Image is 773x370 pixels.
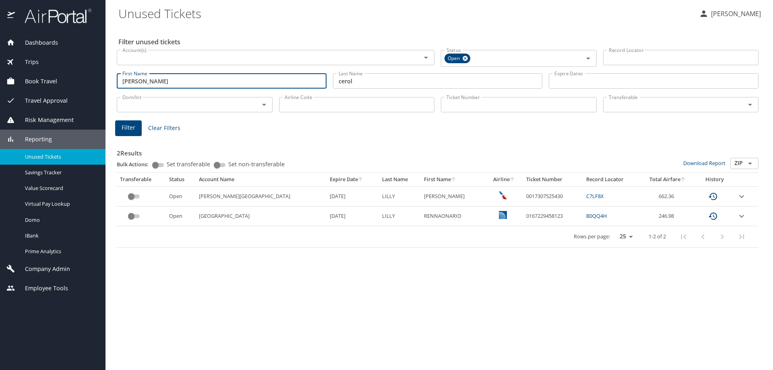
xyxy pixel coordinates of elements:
button: sort [510,177,515,182]
th: Airline [486,173,523,186]
p: Rows per page: [574,234,610,239]
td: [DATE] [327,186,379,206]
td: LILLY [379,186,421,206]
td: 662.36 [640,186,696,206]
td: [GEOGRAPHIC_DATA] [196,207,327,226]
button: sort [680,177,686,182]
button: sort [358,177,364,182]
th: First Name [421,173,486,186]
button: [PERSON_NAME] [696,6,764,21]
button: Clear Filters [145,121,184,136]
td: [PERSON_NAME][GEOGRAPHIC_DATA] [196,186,327,206]
th: Status [166,173,196,186]
button: Open [420,52,432,63]
span: Set transferable [167,161,210,167]
td: 0167229458123 [523,207,583,226]
img: United Airlines [499,211,507,219]
td: 0017307525430 [523,186,583,206]
span: Prime Analytics [25,248,96,255]
img: American Airlines [499,191,507,199]
span: Dashboards [15,38,58,47]
td: RENNAONARIO [421,207,486,226]
td: LILLY [379,207,421,226]
span: Trips [15,58,39,66]
span: Open [444,54,465,63]
th: Total Airfare [640,173,696,186]
button: Open [258,99,270,110]
img: airportal-logo.png [16,8,91,24]
h3: 2 Results [117,144,759,158]
span: Domo [25,216,96,224]
span: Travel Approval [15,96,68,105]
span: Risk Management [15,116,74,124]
span: Virtual Pay Lookup [25,200,96,208]
span: Unused Tickets [25,153,96,161]
h1: Unused Tickets [118,1,692,26]
button: Open [744,99,756,110]
button: expand row [737,192,746,201]
button: Open [744,158,756,169]
span: Set non-transferable [228,161,285,167]
select: rows per page [613,231,636,243]
th: Account Name [196,173,327,186]
a: B0QQ4H [586,212,607,219]
th: Ticket Number [523,173,583,186]
span: Clear Filters [148,123,180,133]
img: icon-airportal.png [7,8,16,24]
span: IBank [25,232,96,240]
th: Expire Date [327,173,379,186]
button: Open [583,53,594,64]
td: Open [166,207,196,226]
div: Open [444,54,470,63]
th: Last Name [379,173,421,186]
td: [PERSON_NAME] [421,186,486,206]
span: Savings Tracker [25,169,96,176]
span: Employee Tools [15,284,68,293]
p: [PERSON_NAME] [709,9,761,19]
span: Filter [122,123,135,133]
a: C7LF8X [586,192,604,200]
th: Record Locator [583,173,640,186]
button: sort [451,177,457,182]
span: Company Admin [15,265,70,273]
td: Open [166,186,196,206]
th: History [696,173,733,186]
p: Bulk Actions: [117,161,155,168]
p: 1-2 of 2 [649,234,666,239]
td: [DATE] [327,207,379,226]
table: custom pagination table [117,173,759,248]
div: Transferable [120,176,163,183]
button: expand row [737,211,746,221]
span: Value Scorecard [25,184,96,192]
td: 246.98 [640,207,696,226]
h2: Filter unused tickets [118,35,760,48]
span: Book Travel [15,77,57,86]
a: Download Report [683,159,725,167]
button: Filter [115,120,142,136]
span: Reporting [15,135,52,144]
